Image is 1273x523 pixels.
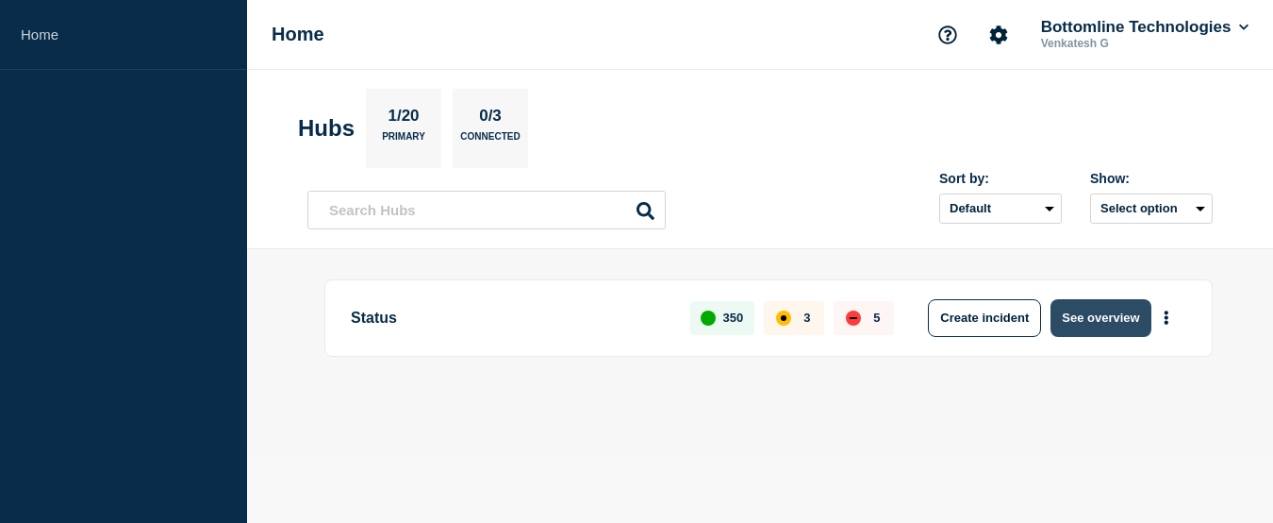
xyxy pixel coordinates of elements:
p: Status [351,299,669,337]
div: Sort by: [939,171,1062,186]
p: 1/20 [381,107,426,131]
button: Bottomline Technologies [1037,18,1252,37]
h1: Home [272,24,324,45]
button: Create incident [928,299,1041,337]
button: See overview [1050,299,1150,337]
button: Support [928,15,967,55]
select: Sort by [939,194,1062,224]
button: Select option [1090,194,1213,224]
button: Account settings [979,15,1018,55]
div: affected [776,311,791,326]
button: More actions [1154,300,1179,335]
div: down [846,311,861,326]
p: 3 [803,311,810,325]
p: Connected [460,131,520,151]
input: Search Hubs [307,191,666,229]
p: 5 [873,311,880,325]
div: up [701,311,716,326]
h2: Hubs [298,115,355,142]
div: Show: [1090,171,1213,186]
p: Primary [382,131,425,151]
p: 350 [723,311,744,325]
p: Venkatesh G [1037,37,1233,50]
p: 0/3 [472,107,509,131]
